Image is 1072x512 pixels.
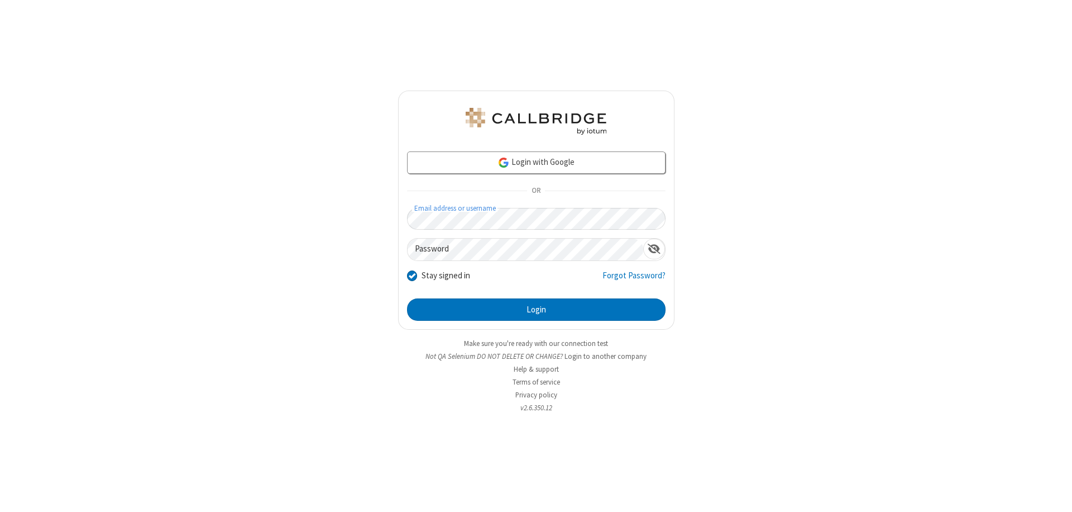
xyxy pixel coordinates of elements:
a: Help & support [514,364,559,374]
img: QA Selenium DO NOT DELETE OR CHANGE [463,108,609,135]
li: Not QA Selenium DO NOT DELETE OR CHANGE? [398,351,674,362]
a: Make sure you're ready with our connection test [464,339,608,348]
div: Show password [643,239,665,259]
li: v2.6.350.12 [398,402,674,413]
span: OR [527,183,545,199]
label: Stay signed in [422,269,470,282]
a: Forgot Password? [602,269,666,291]
a: Login with Google [407,151,666,174]
img: google-icon.png [497,157,510,169]
a: Terms of service [513,377,560,387]
button: Login to another company [564,351,647,362]
button: Login [407,298,666,321]
input: Email address or username [407,208,666,230]
a: Privacy policy [515,390,557,400]
input: Password [408,239,643,260]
